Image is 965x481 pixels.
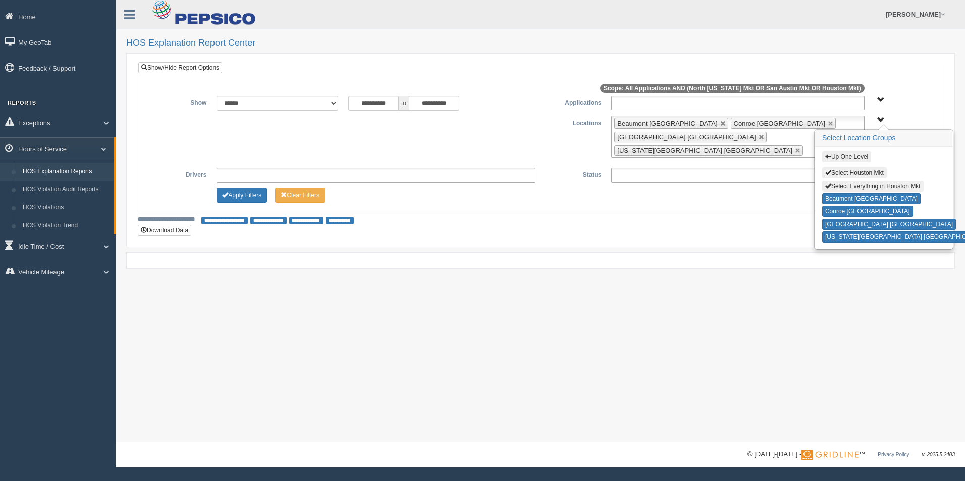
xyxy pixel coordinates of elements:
[747,449,955,460] div: © [DATE]-[DATE] - ™
[138,225,191,236] button: Download Data
[18,163,114,181] a: HOS Explanation Reports
[18,181,114,199] a: HOS Violation Audit Reports
[126,38,955,48] h2: HOS Explanation Report Center
[822,206,913,217] button: Conroe [GEOGRAPHIC_DATA]
[600,84,865,93] span: Scope: All Applications AND (North [US_STATE] Mkt OR San Austin Mkt OR Houston Mkt)
[617,119,717,127] span: Beaumont [GEOGRAPHIC_DATA]
[146,168,211,180] label: Drivers
[541,116,606,128] label: Locations
[18,217,114,235] a: HOS Violation Trend
[146,96,211,108] label: Show
[18,199,114,217] a: HOS Violations
[399,96,409,111] span: to
[138,62,222,73] a: Show/Hide Report Options
[734,119,826,127] span: Conroe [GEOGRAPHIC_DATA]
[801,450,859,460] img: Gridline
[822,167,887,178] button: Select Houston Mkt
[541,168,606,180] label: Status
[822,193,921,204] button: Beaumont [GEOGRAPHIC_DATA]
[878,452,909,457] a: Privacy Policy
[822,219,956,230] button: [GEOGRAPHIC_DATA] [GEOGRAPHIC_DATA]
[617,147,792,154] span: [US_STATE][GEOGRAPHIC_DATA] [GEOGRAPHIC_DATA]
[541,96,606,108] label: Applications
[217,188,267,203] button: Change Filter Options
[275,188,325,203] button: Change Filter Options
[815,130,952,146] h3: Select Location Groups
[822,181,924,192] button: Select Everything in Houston Mkt
[922,452,955,457] span: v. 2025.5.2403
[617,133,756,141] span: [GEOGRAPHIC_DATA] [GEOGRAPHIC_DATA]
[822,151,871,162] button: Up One Level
